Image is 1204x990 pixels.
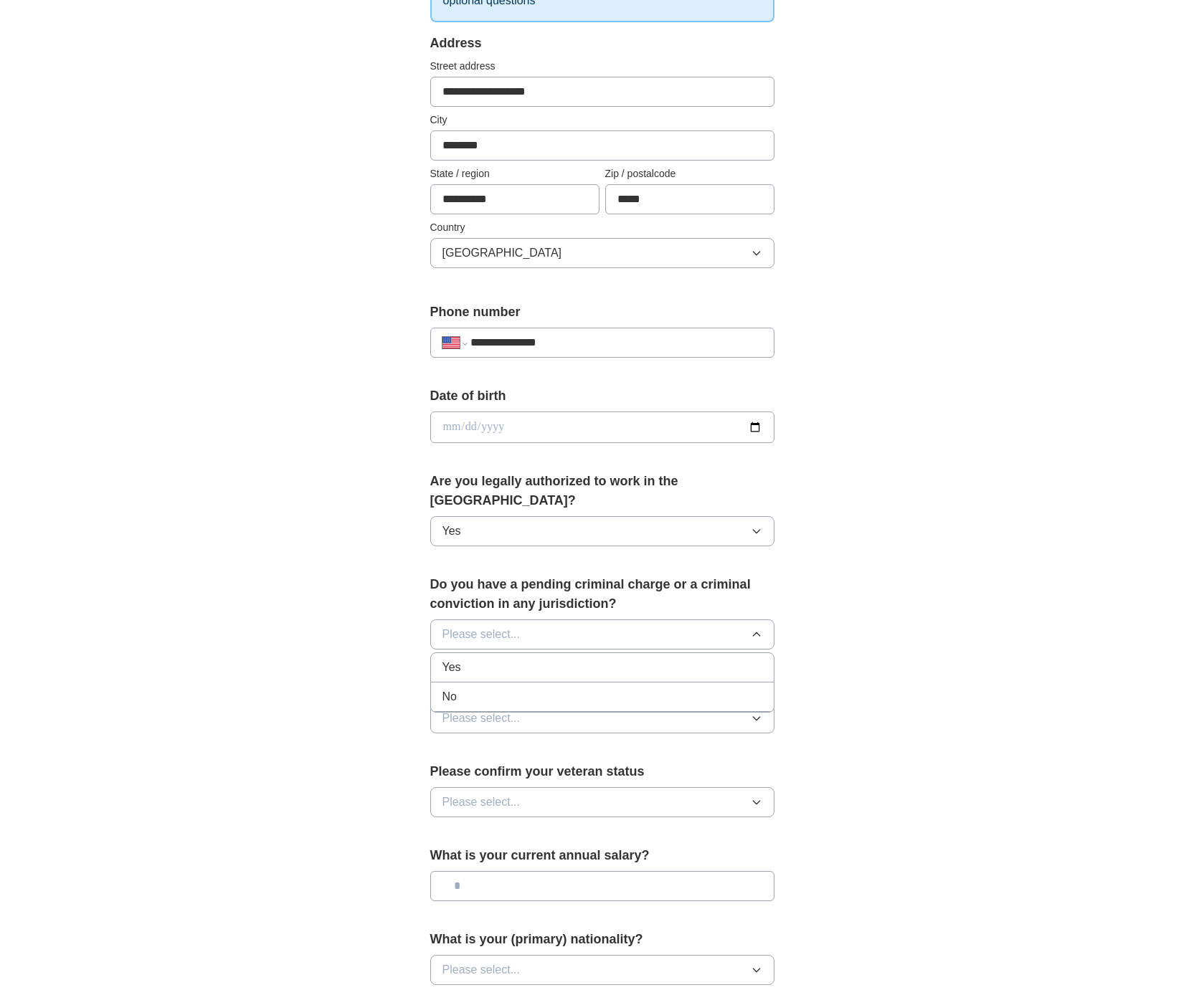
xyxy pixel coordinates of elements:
div: Address [430,34,774,53]
span: Yes [442,659,461,676]
label: Phone number [430,303,774,322]
button: [GEOGRAPHIC_DATA] [430,238,774,268]
label: Do you have a pending criminal charge or a criminal conviction in any jurisdiction? [430,575,774,614]
label: What is your current annual salary? [430,846,774,865]
label: Please confirm your veteran status [430,762,774,781]
button: Please select... [430,787,774,817]
button: Please select... [430,955,774,985]
button: Please select... [430,703,774,733]
span: No [442,688,457,705]
label: City [430,113,774,128]
button: Please select... [430,619,774,649]
span: [GEOGRAPHIC_DATA] [442,244,562,262]
label: Are you legally authorized to work in the [GEOGRAPHIC_DATA]? [430,472,774,510]
label: State / region [430,166,599,181]
label: Country [430,220,774,235]
label: Zip / postalcode [605,166,774,181]
button: Yes [430,516,774,546]
span: Please select... [442,961,521,979]
span: Please select... [442,794,521,811]
label: Street address [430,59,774,74]
label: What is your (primary) nationality? [430,930,774,949]
label: Date of birth [430,386,774,406]
span: Please select... [442,626,521,643]
span: Please select... [442,710,521,727]
span: Yes [442,523,461,540]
